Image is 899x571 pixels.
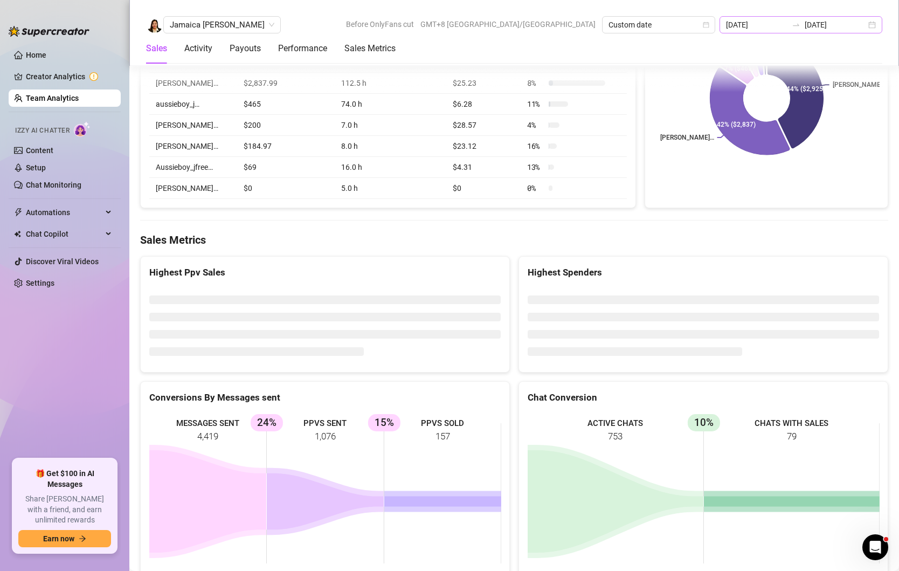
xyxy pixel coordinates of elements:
td: $2,837.99 [237,73,335,94]
a: Creator Analytics exclamation-circle [26,68,112,85]
span: 13 % [527,161,544,173]
text: [PERSON_NAME]… [660,134,714,141]
td: [PERSON_NAME]… [149,178,237,199]
td: 7.0 h [335,115,447,136]
span: swap-right [792,20,800,29]
span: 16 % [527,140,544,152]
div: Highest Ppv Sales [149,265,501,280]
td: $465 [237,94,335,115]
span: GMT+8 [GEOGRAPHIC_DATA]/[GEOGRAPHIC_DATA] [420,16,596,32]
input: End date [805,19,866,31]
span: Before OnlyFans cut [346,16,414,32]
span: 4 % [527,119,544,131]
span: Chat Copilot [26,225,102,243]
td: $200 [237,115,335,136]
span: Automations [26,204,102,221]
span: thunderbolt [14,208,23,217]
div: Sales Metrics [344,42,396,55]
span: 🎁 Get $100 in AI Messages [18,469,111,490]
img: AI Chatter [74,121,91,137]
a: Team Analytics [26,94,79,102]
text: [PERSON_NAME]… [833,81,887,88]
span: Jamaica Hurtado [170,17,274,33]
span: arrow-right [79,535,86,542]
span: Izzy AI Chatter [15,126,70,136]
a: Settings [26,279,54,287]
span: 8 % [527,77,544,89]
td: $4.31 [446,157,521,178]
td: 112.5 h [335,73,447,94]
td: $6.28 [446,94,521,115]
td: [PERSON_NAME]… [149,115,237,136]
td: $0 [446,178,521,199]
span: Share [PERSON_NAME] with a friend, and earn unlimited rewards [18,494,111,526]
div: Chat Conversion [528,390,879,405]
span: calendar [703,22,709,28]
td: $0 [237,178,335,199]
td: $25.23 [446,73,521,94]
td: aussieboy_j… [149,94,237,115]
input: Start date [726,19,787,31]
td: 8.0 h [335,136,447,157]
span: to [792,20,800,29]
span: Custom date [608,17,709,33]
a: Home [26,51,46,59]
a: Discover Viral Videos [26,257,99,266]
td: 5.0 h [335,178,447,199]
div: Payouts [230,42,261,55]
td: $28.57 [446,115,521,136]
td: 74.0 h [335,94,447,115]
div: Activity [184,42,212,55]
img: Jamaica Hurtado [147,17,163,33]
td: $184.97 [237,136,335,157]
img: logo-BBDzfeDw.svg [9,26,89,37]
iframe: Intercom live chat [862,534,888,560]
div: Sales [146,42,167,55]
span: 0 % [527,182,544,194]
td: 16.0 h [335,157,447,178]
span: Earn now [43,534,74,543]
td: [PERSON_NAME]… [149,136,237,157]
div: Performance [278,42,327,55]
td: $23.12 [446,136,521,157]
h4: Sales Metrics [140,232,206,247]
img: Chat Copilot [14,230,21,238]
a: Content [26,146,53,155]
button: Earn nowarrow-right [18,530,111,547]
span: 11 % [527,98,544,110]
div: Conversions By Messages sent [149,390,501,405]
a: Setup [26,163,46,172]
td: $69 [237,157,335,178]
td: [PERSON_NAME]… [149,73,237,94]
td: Aussieboy_jfree… [149,157,237,178]
div: Highest Spenders [528,265,879,280]
a: Chat Monitoring [26,181,81,189]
